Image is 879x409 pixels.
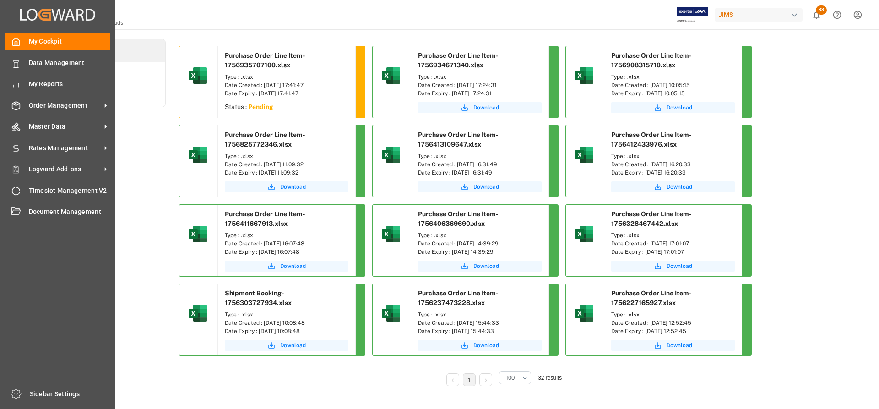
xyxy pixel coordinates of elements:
button: Download [418,181,542,192]
div: Date Created : [DATE] 16:31:49 [418,160,542,169]
span: Download [473,183,499,191]
span: Purchase Order Line Item-1756413109647.xlsx [418,131,499,148]
span: Purchase Order Line Item-1756406369690.xlsx [418,210,499,227]
div: Date Expiry : [DATE] 12:52:45 [611,327,735,335]
div: Date Created : [DATE] 10:08:48 [225,319,348,327]
img: microsoft-excel-2019--v1.png [380,144,402,166]
a: 1 [468,377,471,383]
div: Type : .xlsx [611,311,735,319]
div: Date Expiry : [DATE] 14:39:29 [418,248,542,256]
button: Download [611,261,735,272]
span: Sidebar Settings [30,389,112,399]
a: Data Management [5,54,110,71]
img: microsoft-excel-2019--v1.png [187,223,209,245]
span: Download [473,341,499,349]
div: Date Created : [DATE] 16:07:48 [225,240,348,248]
div: Type : .xlsx [225,231,348,240]
span: Download [280,262,306,270]
button: Download [418,261,542,272]
div: Date Created : [DATE] 16:20:33 [611,160,735,169]
img: microsoft-excel-2019--v1.png [380,223,402,245]
a: Timeslot Management V2 [5,181,110,199]
div: Date Expiry : [DATE] 17:41:47 [225,89,348,98]
div: Date Expiry : [DATE] 16:31:49 [418,169,542,177]
li: Previous Page [446,373,459,386]
span: Download [667,262,692,270]
div: Date Created : [DATE] 17:01:07 [611,240,735,248]
button: Download [225,181,348,192]
button: Download [418,340,542,351]
div: Type : .xlsx [418,73,542,81]
span: Rates Management [29,143,101,153]
sapn: Pending [248,103,273,110]
div: Date Created : [DATE] 14:39:29 [418,240,542,248]
img: microsoft-excel-2019--v1.png [573,302,595,324]
span: Purchase Order Line Item-1756908315710.xlsx [611,52,692,69]
div: Status : [218,100,355,116]
span: Download [473,104,499,112]
span: Purchase Order Line Item-1756412433976.xlsx [611,131,692,148]
span: Download [667,183,692,191]
span: Purchase Order Line Item-1756227165927.xlsx [611,289,692,306]
img: microsoft-excel-2019--v1.png [380,65,402,87]
div: Type : .xlsx [225,152,348,160]
span: Download [667,104,692,112]
div: Type : .xlsx [418,152,542,160]
div: Type : .xlsx [418,231,542,240]
span: Timeslot Management V2 [29,186,111,196]
img: microsoft-excel-2019--v1.png [573,223,595,245]
a: My Reports [5,75,110,93]
button: Download [225,261,348,272]
div: Type : .xlsx [611,73,735,81]
img: microsoft-excel-2019--v1.png [187,144,209,166]
div: Date Created : [DATE] 17:24:31 [418,81,542,89]
button: Download [611,102,735,113]
div: Type : .xlsx [611,152,735,160]
span: Purchase Order Line Item-1756411667913.xlsx [225,210,305,227]
img: Exertis%20JAM%20-%20Email%20Logo.jpg_1722504956.jpg [677,7,708,23]
span: Download [280,183,306,191]
a: My Cockpit [5,33,110,50]
span: Master Data [29,122,101,131]
span: Purchase Order Line Item-1756934671340.xlsx [418,52,499,69]
a: Download [611,181,735,192]
span: Download [667,341,692,349]
span: Purchase Order Line Item-1756935707100.xlsx [225,52,305,69]
div: Date Expiry : [DATE] 17:24:31 [418,89,542,98]
div: Date Created : [DATE] 12:52:45 [611,319,735,327]
div: Type : .xlsx [225,311,348,319]
span: Download [280,341,306,349]
div: Date Created : [DATE] 17:41:47 [225,81,348,89]
div: Date Expiry : [DATE] 10:05:15 [611,89,735,98]
div: JIMS [715,8,803,22]
div: Date Expiry : [DATE] 17:01:07 [611,248,735,256]
span: 100 [506,374,515,382]
a: Document Management [5,203,110,221]
img: microsoft-excel-2019--v1.png [380,302,402,324]
div: Type : .xlsx [418,311,542,319]
div: Date Expiry : [DATE] 10:08:48 [225,327,348,335]
span: My Reports [29,79,111,89]
button: show 33 new notifications [806,5,827,25]
span: Logward Add-ons [29,164,101,174]
div: Type : .xlsx [611,231,735,240]
button: Download [418,102,542,113]
div: Date Created : [DATE] 15:44:33 [418,319,542,327]
div: Type : .xlsx [225,73,348,81]
span: Document Management [29,207,111,217]
span: Data Management [29,58,111,68]
div: Date Expiry : [DATE] 11:09:32 [225,169,348,177]
span: Order Management [29,101,101,110]
li: Next Page [479,373,492,386]
div: Date Expiry : [DATE] 15:44:33 [418,327,542,335]
button: Download [611,340,735,351]
img: microsoft-excel-2019--v1.png [573,144,595,166]
span: Shipment Booking-1756303727934.xlsx [225,289,292,306]
li: 1 [463,373,476,386]
span: Download [473,262,499,270]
